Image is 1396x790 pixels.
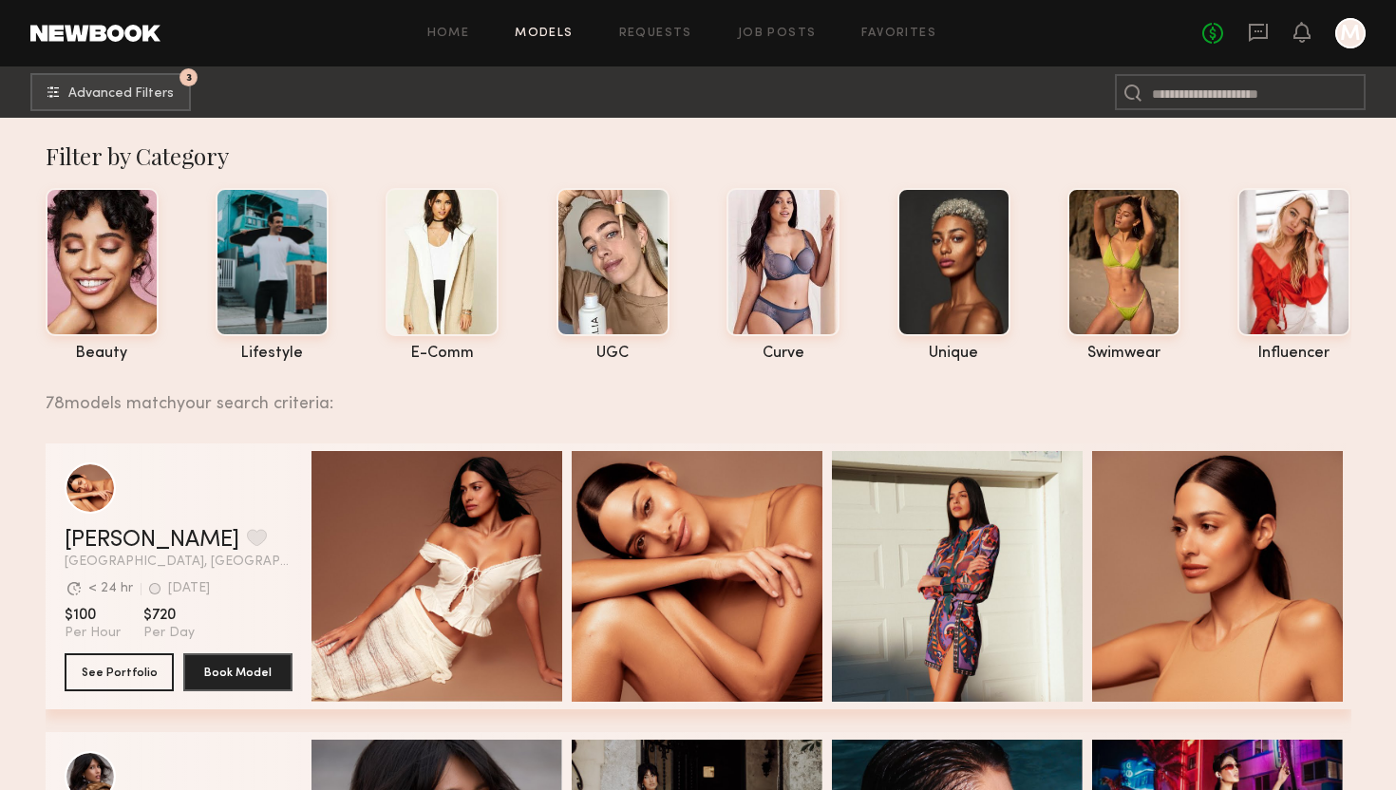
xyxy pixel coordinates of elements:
button: 3Advanced Filters [30,73,191,111]
a: Requests [619,28,692,40]
div: beauty [46,346,159,362]
button: Book Model [183,653,292,691]
span: Advanced Filters [68,87,174,101]
div: e-comm [386,346,499,362]
div: < 24 hr [88,582,133,595]
button: See Portfolio [65,653,174,691]
a: M [1335,18,1366,48]
div: Filter by Category [46,141,1351,171]
a: Home [427,28,470,40]
div: lifestyle [216,346,329,362]
div: influencer [1237,346,1350,362]
div: [DATE] [168,582,210,595]
span: Per Day [143,625,195,642]
div: swimwear [1067,346,1180,362]
a: Job Posts [738,28,817,40]
a: Models [515,28,573,40]
a: Favorites [861,28,936,40]
span: [GEOGRAPHIC_DATA], [GEOGRAPHIC_DATA] [65,555,292,569]
span: $100 [65,606,121,625]
span: 3 [186,73,192,82]
div: unique [897,346,1010,362]
span: Per Hour [65,625,121,642]
div: 78 models match your search criteria: [46,373,1336,413]
span: $720 [143,606,195,625]
a: [PERSON_NAME] [65,529,239,552]
div: UGC [557,346,670,362]
div: curve [726,346,839,362]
